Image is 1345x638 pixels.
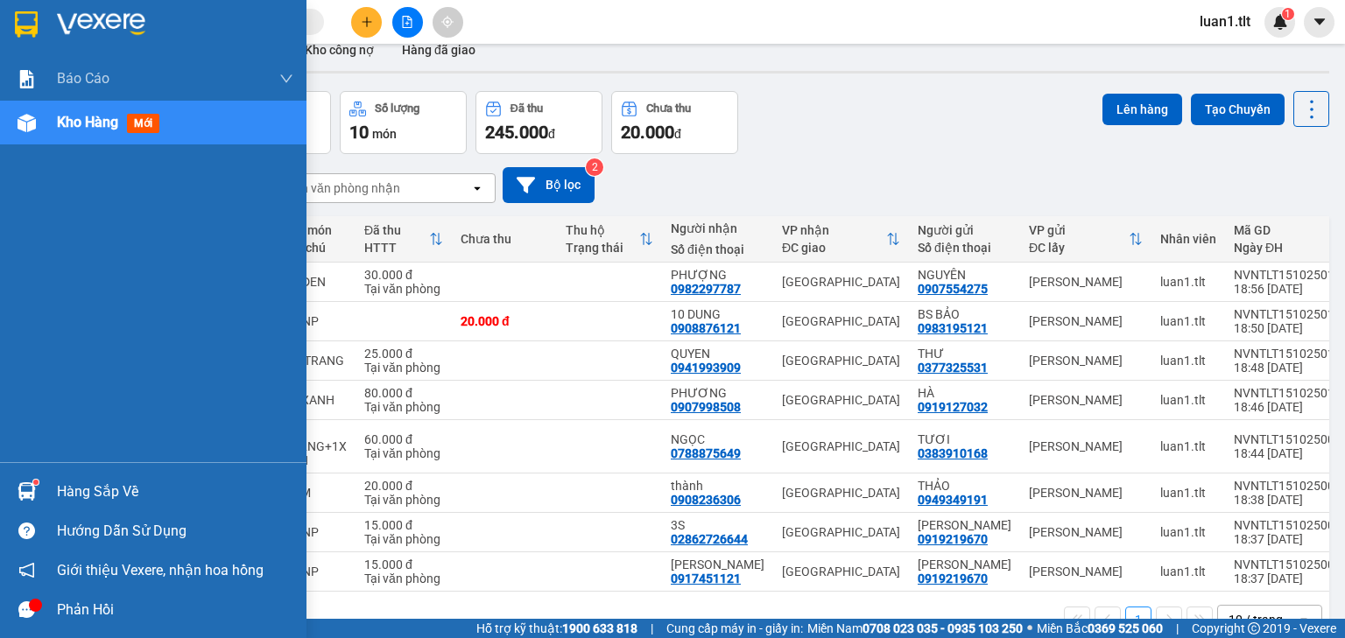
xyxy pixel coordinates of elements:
div: THƯ [918,347,1011,361]
div: [GEOGRAPHIC_DATA] [782,564,900,578]
span: | [1176,619,1179,638]
div: [PERSON_NAME] [1029,393,1143,407]
button: Đã thu245.000đ [475,91,602,154]
div: 0908876121 [671,321,741,335]
div: Chưa thu [461,232,548,246]
div: 0983195121 [918,321,988,335]
span: ⚪️ [1027,625,1032,632]
div: PHƯỢNG [671,268,764,282]
div: [GEOGRAPHIC_DATA] [782,354,900,368]
button: file-add [392,7,423,38]
div: luan1.tlt [1160,525,1216,539]
span: 1 [1285,8,1291,20]
div: Tại văn phòng [364,571,443,585]
span: đ [674,127,681,141]
div: luan1.tlt [1160,393,1216,407]
div: TƯƠI [918,432,1011,446]
div: Tại văn phòng [364,361,443,375]
div: VP gửi [1029,223,1129,237]
span: file-add [401,16,413,28]
div: Ghi chú [284,241,347,255]
div: 0949349191 [918,493,988,507]
span: Báo cáo [57,67,109,89]
th: Toggle SortBy [356,216,452,263]
div: 10 DUNG [671,307,764,321]
div: NGUYÊN [918,268,1011,282]
div: ĐC giao [782,241,886,255]
div: [PERSON_NAME] [1029,525,1143,539]
div: BS BẢO [918,307,1011,321]
div: 80.000 đ [364,386,443,400]
div: 1 SM [284,486,347,500]
span: Cung cấp máy in - giấy in: [666,619,803,638]
span: đ [548,127,555,141]
button: Kho công nợ [291,29,388,71]
div: Tại văn phòng [364,282,443,296]
div: Người nhận [671,221,764,235]
div: 10 / trang [1229,611,1283,628]
div: 30.000 đ [364,268,443,282]
div: 1B TRẮNG+1X ĐEN [284,425,347,467]
div: 60.000 đ [364,432,443,446]
div: luan1.tlt [1160,486,1216,500]
div: Tại văn phòng [364,532,443,546]
div: 02862726644 [671,532,748,546]
div: KIM CHI [671,557,764,571]
div: 0982297787 [671,282,741,296]
div: THẢO [918,479,1011,493]
strong: 0369 525 060 [1088,621,1163,635]
div: NGUYỆT THANH [918,557,1011,571]
span: Kho hàng [57,114,118,130]
div: Tại văn phòng [364,400,443,414]
div: luan1.tlt [1160,314,1216,328]
span: message [18,601,35,618]
div: 0919219670 [918,571,988,585]
div: HTTT [364,241,429,255]
sup: 2 [586,158,603,176]
div: 3S [671,518,764,532]
div: 1 X TRANG [284,354,347,368]
span: mới [127,114,159,133]
div: Nhân viên [1160,232,1216,246]
button: Số lượng10món [340,91,467,154]
div: HÀ [918,386,1011,400]
span: down [279,72,293,86]
div: 15.000 đ [364,518,443,532]
div: [PERSON_NAME] [1029,275,1143,289]
svg: open [1297,613,1311,627]
div: Đã thu [364,223,429,237]
span: copyright [1248,622,1260,634]
button: aim [433,7,463,38]
div: Tại văn phòng [364,446,443,460]
div: Tên món [284,223,347,237]
div: PHƯƠNG [671,386,764,400]
div: thành [671,479,764,493]
div: Hướng dẫn sử dụng [57,518,293,544]
div: luan1.tlt [1160,439,1216,453]
div: [PERSON_NAME] [1029,354,1143,368]
div: 0917451121 [671,571,741,585]
span: 10 [349,122,369,143]
div: Phản hồi [57,597,293,623]
button: Hàng đã giao [388,29,489,71]
th: Toggle SortBy [773,216,909,263]
button: Lên hàng [1102,94,1182,125]
div: 0908236306 [671,493,741,507]
svg: open [470,181,484,195]
div: Số điện thoại [671,242,764,256]
button: Tạo Chuyến [1191,94,1285,125]
div: Thu hộ [566,223,639,237]
span: luan1.tlt [1186,11,1264,32]
div: Hàng sắp về [57,479,293,505]
strong: 0708 023 035 - 0935 103 250 [863,621,1023,635]
span: Hỗ trợ kỹ thuật: [476,619,637,638]
div: Số điện thoại [918,241,1011,255]
div: [GEOGRAPHIC_DATA] [782,393,900,407]
div: 20.000 đ [461,314,548,328]
div: Trạng thái [566,241,639,255]
div: 1K ĐEN [284,275,347,289]
span: notification [18,562,35,578]
div: [GEOGRAPHIC_DATA] [782,314,900,328]
div: NGỌC [671,432,764,446]
div: 20.000 đ [364,479,443,493]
